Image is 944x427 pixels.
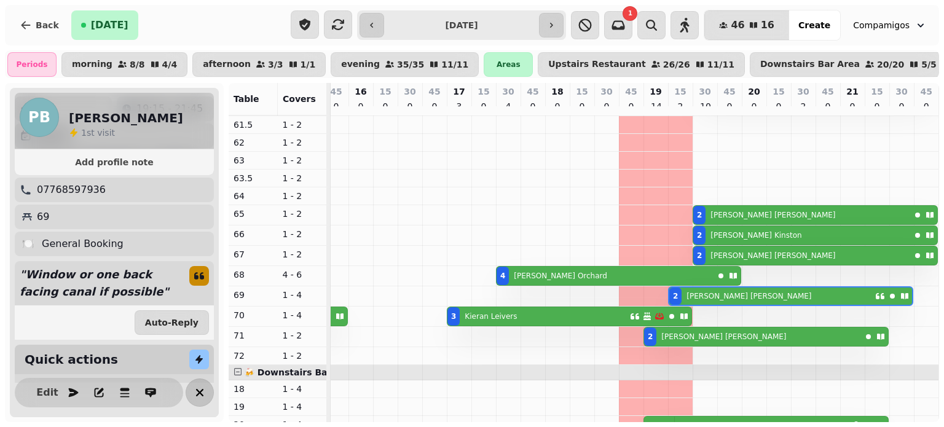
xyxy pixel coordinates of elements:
[356,100,366,112] p: 0
[551,85,563,98] p: 18
[430,100,439,112] p: 0
[341,60,380,69] p: evening
[42,237,124,251] p: General Booking
[697,251,702,261] div: 2
[553,100,562,112] p: 0
[29,158,199,166] span: Add profile note
[301,60,316,69] p: 1 / 1
[453,85,465,98] p: 17
[379,85,391,98] p: 15
[428,85,440,98] p: 45
[895,85,907,98] p: 30
[500,271,505,281] div: 4
[872,100,882,112] p: 0
[675,100,685,112] p: 2
[130,60,145,69] p: 8 / 8
[749,100,759,112] p: 0
[331,52,479,77] button: evening35/3511/11
[397,60,424,69] p: 35 / 35
[37,182,106,197] p: 07768597936
[761,20,774,30] span: 16
[234,268,273,281] p: 68
[405,100,415,112] p: 0
[28,110,50,125] span: PB
[283,383,322,395] p: 1 - 4
[234,401,273,413] p: 19
[760,60,860,69] p: Downstairs Bar Area
[650,85,661,98] p: 19
[697,230,702,240] div: 2
[625,85,637,98] p: 45
[577,100,587,112] p: 0
[454,100,464,112] p: 3
[234,383,273,395] p: 18
[192,52,326,77] button: afternoon3/31/1
[162,60,178,69] p: 4 / 4
[921,85,932,98] p: 45
[699,85,710,98] p: 30
[72,60,112,69] p: morning
[35,380,60,405] button: Edit
[871,85,883,98] p: 15
[897,100,907,112] p: 0
[7,52,57,77] div: Periods
[234,94,259,104] span: Table
[10,10,69,40] button: Back
[725,100,734,112] p: 0
[135,310,209,335] button: Auto-Reply
[921,60,937,69] p: 5 / 5
[234,248,273,261] p: 67
[503,100,513,112] p: 4
[234,309,273,321] p: 70
[36,21,59,29] span: Back
[380,100,390,112] p: 0
[234,119,273,131] p: 61.5
[283,136,322,149] p: 1 - 2
[283,228,322,240] p: 1 - 2
[600,85,612,98] p: 30
[234,208,273,220] p: 65
[404,85,415,98] p: 30
[71,10,138,40] button: [DATE]
[283,208,322,220] p: 1 - 2
[723,85,735,98] p: 45
[484,52,533,77] div: Areas
[283,401,322,413] p: 1 - 4
[283,309,322,321] p: 1 - 4
[527,85,538,98] p: 45
[877,60,904,69] p: 20 / 20
[704,10,789,40] button: 4616
[234,329,273,342] p: 71
[673,291,678,301] div: 2
[846,14,934,36] button: Compamigos
[921,100,931,112] p: 0
[87,128,97,138] span: st
[441,60,468,69] p: 11 / 11
[40,388,55,398] span: Edit
[283,350,322,362] p: 1 - 2
[25,351,118,368] h2: Quick actions
[773,85,784,98] p: 15
[330,85,342,98] p: 45
[774,100,784,112] p: 0
[822,85,833,98] p: 45
[234,228,273,240] p: 66
[602,100,612,112] p: 0
[234,154,273,166] p: 63
[528,100,538,112] p: 0
[710,230,801,240] p: [PERSON_NAME] Kinston
[268,60,283,69] p: 3 / 3
[674,85,686,98] p: 15
[479,100,489,112] p: 0
[37,210,49,224] p: 69
[710,210,835,220] p: [PERSON_NAME] [PERSON_NAME]
[748,85,760,98] p: 20
[22,237,34,251] p: 🍽️
[548,60,646,69] p: Upstairs Restaurant
[283,172,322,184] p: 1 - 2
[234,350,273,362] p: 72
[283,289,322,301] p: 1 - 4
[331,100,341,112] p: 0
[846,85,858,98] p: 21
[848,100,857,112] p: 0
